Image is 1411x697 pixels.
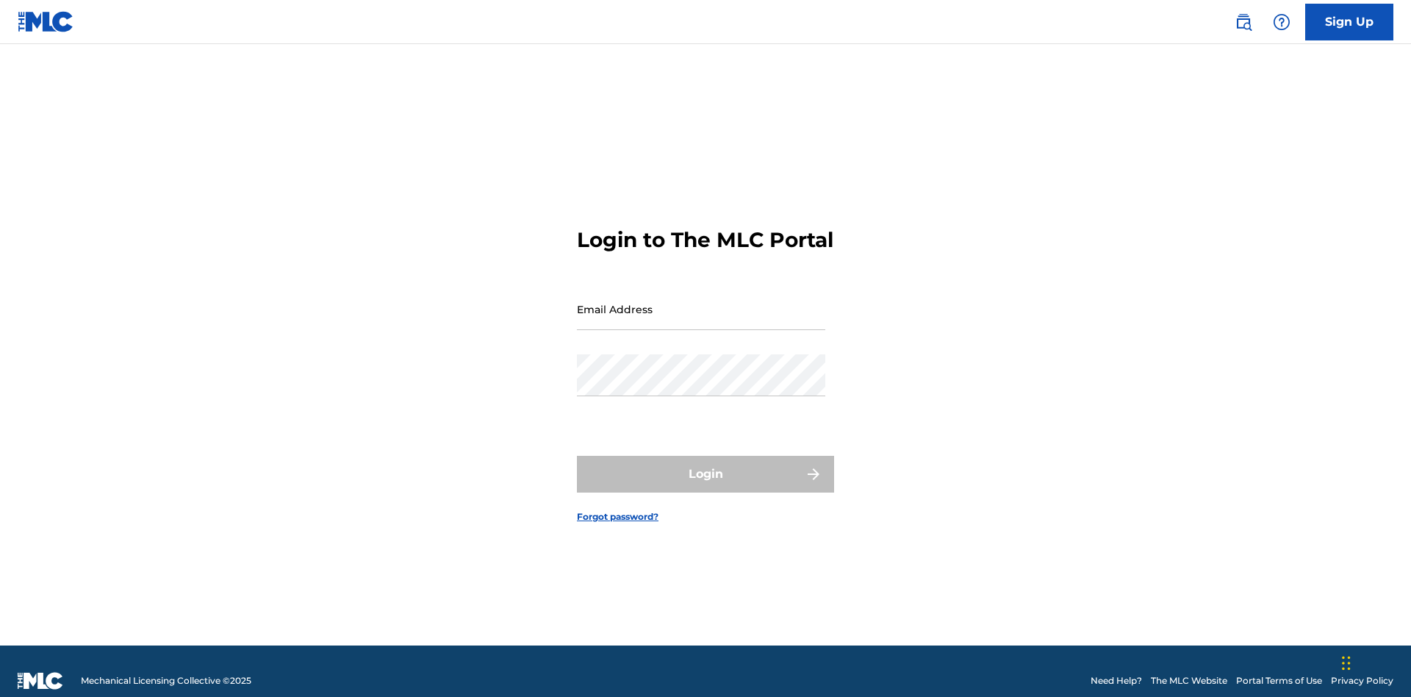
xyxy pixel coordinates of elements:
a: Sign Up [1305,4,1393,40]
a: Portal Terms of Use [1236,674,1322,687]
img: MLC Logo [18,11,74,32]
img: search [1235,13,1252,31]
a: The MLC Website [1151,674,1227,687]
img: logo [18,672,63,690]
span: Mechanical Licensing Collective © 2025 [81,674,251,687]
a: Public Search [1229,7,1258,37]
img: help [1273,13,1290,31]
iframe: Chat Widget [1338,626,1411,697]
div: Drag [1342,641,1351,685]
a: Need Help? [1091,674,1142,687]
h3: Login to The MLC Portal [577,227,833,253]
a: Privacy Policy [1331,674,1393,687]
a: Forgot password? [577,510,658,523]
div: Help [1267,7,1296,37]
